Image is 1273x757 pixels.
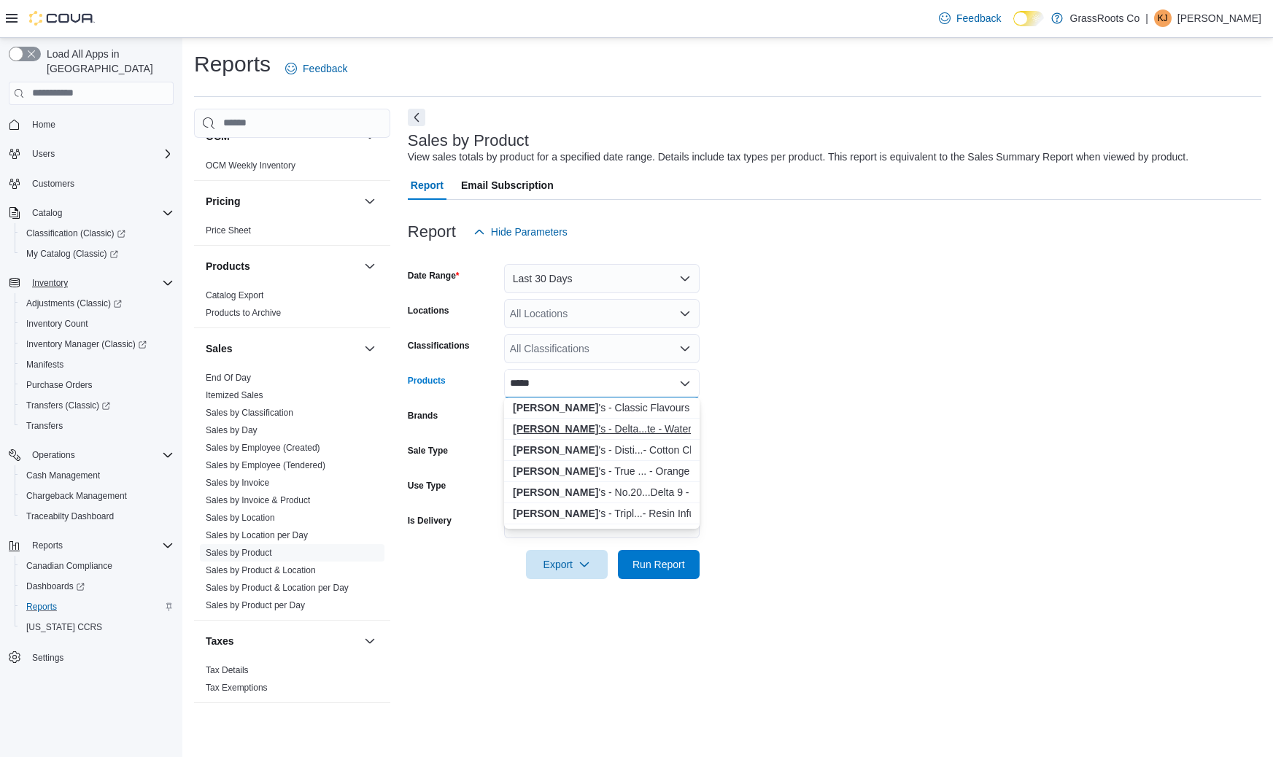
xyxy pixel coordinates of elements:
[194,222,390,245] div: Pricing
[26,400,110,411] span: Transfers (Classic)
[20,225,174,242] span: Classification (Classic)
[26,145,61,163] button: Users
[504,397,700,524] div: Choose from the following options
[20,578,90,595] a: Dashboards
[26,115,174,133] span: Home
[15,486,179,506] button: Chargeback Management
[513,443,691,457] div: 's - Disti...- Cotton Clouds
[206,408,293,418] a: Sales by Classification
[468,217,573,246] button: Hide Parameters
[3,144,179,164] button: Users
[513,402,598,414] strong: [PERSON_NAME]
[504,264,700,293] button: Last 30 Days
[26,318,88,330] span: Inventory Count
[206,600,305,610] a: Sales by Product per Day
[206,460,325,470] a: Sales by Employee (Tendered)
[535,550,599,579] span: Export
[15,576,179,597] a: Dashboards
[206,160,295,171] a: OCM Weekly Inventory
[20,245,174,263] span: My Catalog (Classic)
[513,422,691,436] div: 's - Delta...te - Watermelon
[20,225,131,242] a: Classification (Classic)
[206,194,240,209] h3: Pricing
[408,340,470,352] label: Classifications
[20,417,174,435] span: Transfers
[29,11,95,26] img: Cova
[3,173,179,194] button: Customers
[206,665,249,675] a: Tax Details
[408,480,446,492] label: Use Type
[3,114,179,135] button: Home
[206,495,310,505] a: Sales by Invoice & Product
[32,207,62,219] span: Catalog
[26,298,122,309] span: Adjustments (Classic)
[26,175,80,193] a: Customers
[32,178,74,190] span: Customers
[15,395,179,416] a: Transfers (Classic)
[194,369,390,620] div: Sales
[513,464,691,478] div: 's - True ... - Orange Cream
[513,506,691,521] div: 's - Tripl...- Resin Infused
[408,410,438,422] label: Brands
[303,61,347,76] span: Feedback
[408,150,1188,165] div: View sales totals by product for a specified date range. Details include tax types per product. T...
[26,228,125,239] span: Classification (Classic)
[26,560,112,572] span: Canadian Compliance
[679,378,691,389] button: Close list of options
[206,478,269,488] a: Sales by Invoice
[408,270,460,282] label: Date Range
[361,257,379,275] button: Products
[3,203,179,223] button: Catalog
[679,343,691,354] button: Open list of options
[32,449,75,461] span: Operations
[26,379,93,391] span: Purchase Orders
[26,274,174,292] span: Inventory
[15,506,179,527] button: Traceabilty Dashboard
[20,467,106,484] a: Cash Management
[20,508,174,525] span: Traceabilty Dashboard
[206,290,263,300] a: Catalog Export
[26,204,68,222] button: Catalog
[3,646,179,667] button: Settings
[361,340,379,357] button: Sales
[361,632,379,650] button: Taxes
[206,565,316,575] a: Sales by Product & Location
[26,470,100,481] span: Cash Management
[26,446,81,464] button: Operations
[15,416,179,436] button: Transfers
[15,223,179,244] a: Classification (Classic)
[206,259,250,273] h3: Products
[26,174,174,193] span: Customers
[504,397,700,419] button: Glenn's - Classic Flavours
[411,171,444,200] span: Report
[32,148,55,160] span: Users
[20,508,120,525] a: Traceabilty Dashboard
[206,308,281,318] a: Products to Archive
[206,373,251,383] a: End Of Day
[20,356,174,373] span: Manifests
[20,467,174,484] span: Cash Management
[408,515,452,527] label: Is Delivery
[526,550,608,579] button: Export
[206,513,275,523] a: Sales by Location
[26,648,174,666] span: Settings
[1145,9,1148,27] p: |
[20,295,128,312] a: Adjustments (Classic)
[504,461,700,482] button: Glenn's - True Sativa Rosin - Orange Cream
[206,259,358,273] button: Products
[20,295,174,312] span: Adjustments (Classic)
[26,338,147,350] span: Inventory Manager (Classic)
[26,621,102,633] span: [US_STATE] CCRS
[206,194,358,209] button: Pricing
[513,465,598,477] strong: [PERSON_NAME]
[20,335,174,353] span: Inventory Manager (Classic)
[461,171,554,200] span: Email Subscription
[26,116,61,133] a: Home
[20,578,174,595] span: Dashboards
[632,557,685,572] span: Run Report
[504,503,700,524] button: Glenn's - Triple Flavoured White Freeze - Resin Infused
[206,548,272,558] a: Sales by Product
[20,618,108,636] a: [US_STATE] CCRS
[20,487,133,505] a: Chargeback Management
[408,375,446,387] label: Products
